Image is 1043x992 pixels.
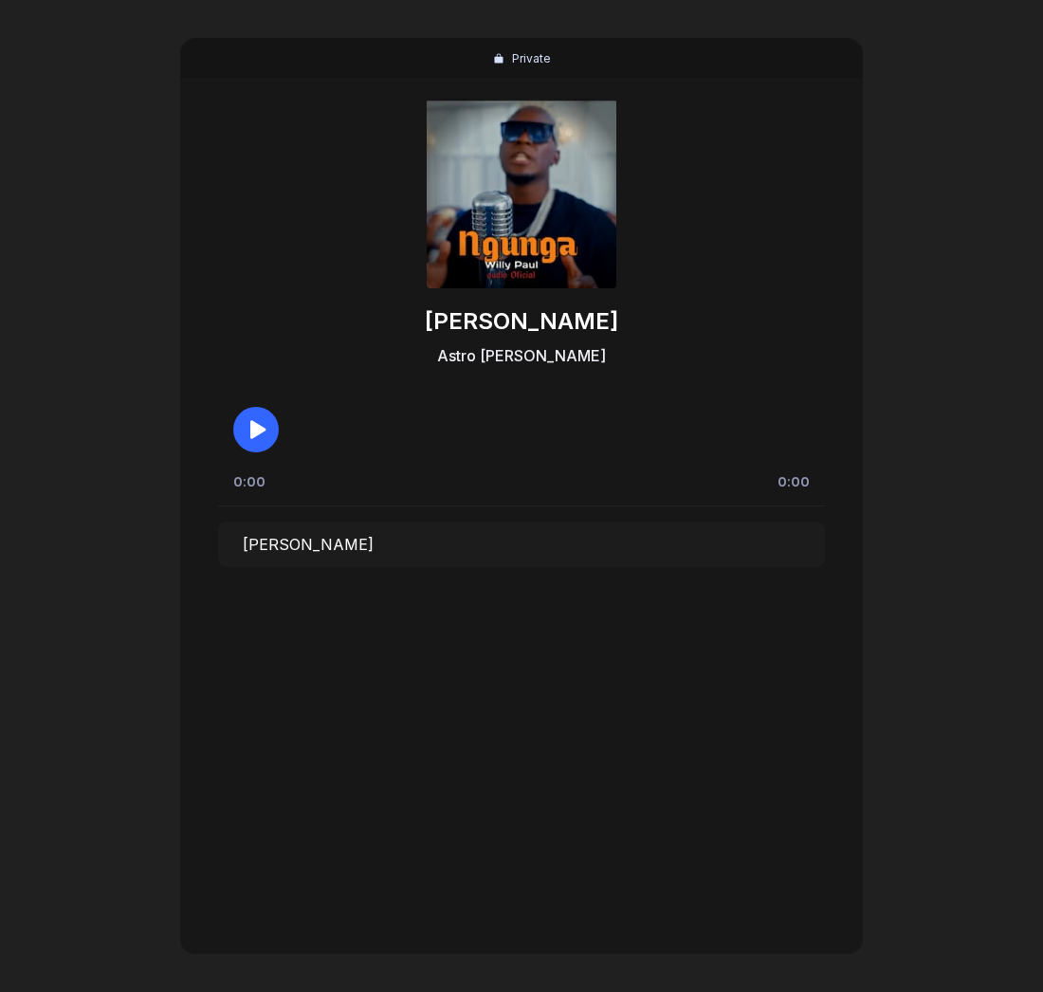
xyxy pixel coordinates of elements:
div: [PERSON_NAME] [425,307,618,335]
a: Astro [PERSON_NAME] [437,346,606,365]
div: [PERSON_NAME] [243,535,374,554]
div: 0:00 [778,472,810,490]
div: 0:00 [233,472,265,490]
img: Artwork [427,99,616,288]
div: Private [512,51,551,65]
